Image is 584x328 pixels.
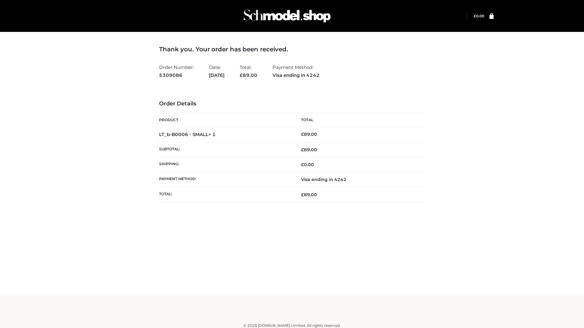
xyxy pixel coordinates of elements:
[159,187,292,202] th: Total:
[301,147,317,152] span: 89.00
[301,147,304,152] span: £
[242,4,333,28] img: Schmodel Admin 964
[301,162,304,167] span: £
[474,14,484,18] a: £0.00
[159,101,425,107] h3: Order Details
[301,132,317,137] bdi: 89.00
[301,132,304,137] span: £
[273,71,320,79] strong: Visa ending in 4242
[240,62,257,80] li: Total:
[292,172,425,187] td: Visa ending in 4242
[209,71,224,79] strong: [DATE]
[159,71,194,79] strong: 5309086
[474,14,484,18] bdi: 0.00
[474,14,476,18] span: £
[159,142,292,157] th: Subtotal:
[209,62,224,80] li: Date:
[159,157,292,172] th: Shipping:
[240,72,243,78] span: £
[273,62,320,80] li: Payment Method:
[159,113,292,127] th: Product
[159,172,292,187] th: Payment method:
[301,162,314,167] bdi: 0.00
[159,46,425,53] h3: Thank you. Your order has been received.
[240,72,257,78] span: 89.00
[301,192,304,197] span: £
[159,62,194,80] li: Order Number:
[159,132,216,137] strong: LT_b-B0006 - SMALL
[292,113,425,127] th: Total
[208,132,216,137] strong: × 1
[301,192,317,197] span: 89.00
